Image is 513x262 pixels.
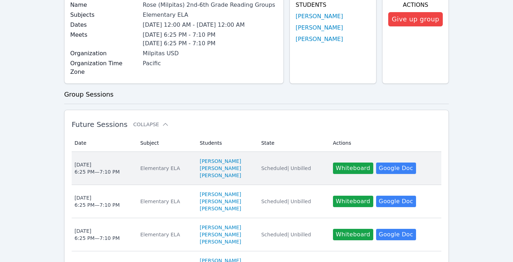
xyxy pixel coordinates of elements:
[261,199,311,204] span: Scheduled | Unbilled
[200,224,241,231] a: [PERSON_NAME]
[296,1,370,9] h4: Students
[70,59,138,76] label: Organization Time Zone
[64,89,449,99] h3: Group Sessions
[70,21,138,29] label: Dates
[333,229,373,240] button: Whiteboard
[257,134,329,152] th: State
[143,49,278,58] div: Milpitas USD
[200,205,241,212] a: [PERSON_NAME]
[376,196,416,207] a: Google Doc
[200,172,241,179] a: [PERSON_NAME]
[388,1,443,9] h4: Actions
[143,21,245,28] span: [DATE] 12:00 AM - [DATE] 12:00 AM
[143,59,278,68] div: Pacific
[75,161,120,175] div: [DATE] 6:25 PM — 7:10 PM
[296,12,343,21] a: [PERSON_NAME]
[70,49,138,58] label: Organization
[140,231,191,238] div: Elementary ELA
[72,134,136,152] th: Date
[200,231,241,238] a: [PERSON_NAME]
[143,1,278,9] div: Rose (Milpitas) 2nd-6th Grade Reading Groups
[376,229,416,240] a: Google Doc
[143,31,278,39] li: [DATE] 6:25 PM - 7:10 PM
[296,35,343,43] a: [PERSON_NAME]
[75,194,120,209] div: [DATE] 6:25 PM — 7:10 PM
[72,120,128,129] span: Future Sessions
[333,196,373,207] button: Whiteboard
[195,134,257,152] th: Students
[200,238,241,245] a: [PERSON_NAME]
[143,11,278,19] div: Elementary ELA
[143,39,278,48] li: [DATE] 6:25 PM - 7:10 PM
[70,11,138,19] label: Subjects
[70,31,138,39] label: Meets
[296,24,343,32] a: [PERSON_NAME]
[72,152,441,185] tr: [DATE]6:25 PM—7:10 PMElementary ELA[PERSON_NAME][PERSON_NAME][PERSON_NAME]Scheduled| UnbilledWhit...
[200,198,241,205] a: [PERSON_NAME]
[333,163,373,174] button: Whiteboard
[376,163,416,174] a: Google Doc
[329,134,441,152] th: Actions
[70,1,138,9] label: Name
[261,232,311,237] span: Scheduled | Unbilled
[140,198,191,205] div: Elementary ELA
[136,134,195,152] th: Subject
[261,165,311,171] span: Scheduled | Unbilled
[200,191,241,198] a: [PERSON_NAME]
[72,218,441,251] tr: [DATE]6:25 PM—7:10 PMElementary ELA[PERSON_NAME][PERSON_NAME][PERSON_NAME]Scheduled| UnbilledWhit...
[133,121,169,128] button: Collapse
[388,12,443,26] button: Give up group
[200,158,241,165] a: [PERSON_NAME]
[75,227,120,242] div: [DATE] 6:25 PM — 7:10 PM
[200,165,241,172] a: [PERSON_NAME]
[140,165,191,172] div: Elementary ELA
[72,185,441,218] tr: [DATE]6:25 PM—7:10 PMElementary ELA[PERSON_NAME][PERSON_NAME][PERSON_NAME]Scheduled| UnbilledWhit...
